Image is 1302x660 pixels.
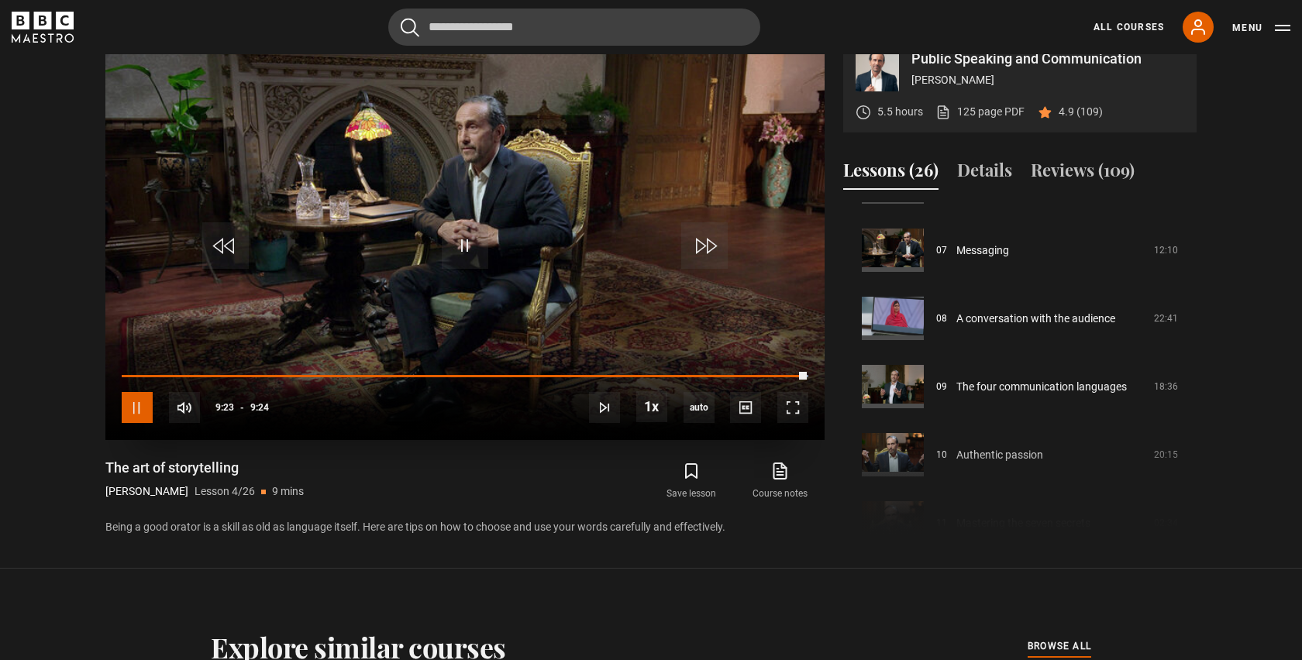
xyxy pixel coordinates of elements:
[1028,638,1091,654] span: browse all
[105,459,304,477] h1: The art of storytelling
[1028,638,1091,655] a: browse all
[956,311,1115,327] a: A conversation with the audience
[877,104,923,120] p: 5.5 hours
[195,483,255,500] p: Lesson 4/26
[589,392,620,423] button: Next Lesson
[272,483,304,500] p: 9 mins
[250,394,269,421] span: 9:24
[388,9,760,46] input: Search
[911,52,1184,66] p: Public Speaking and Communication
[956,242,1009,259] a: Messaging
[957,157,1012,190] button: Details
[169,392,200,423] button: Mute
[777,392,808,423] button: Fullscreen
[684,392,715,423] div: Current quality: 720p
[1232,20,1290,36] button: Toggle navigation
[911,72,1184,88] p: [PERSON_NAME]
[122,392,153,423] button: Pause
[956,379,1127,395] a: The four communication languages
[636,391,667,422] button: Playback Rate
[730,392,761,423] button: Captions
[105,519,825,535] p: Being a good orator is a skill as old as language itself. Here are tips on how to choose and use ...
[736,459,825,504] a: Course notes
[1094,20,1164,34] a: All Courses
[935,104,1025,120] a: 125 page PDF
[215,394,234,421] span: 9:23
[401,18,419,37] button: Submit the search query
[1059,104,1103,120] p: 4.9 (109)
[240,402,244,413] span: -
[684,392,715,423] span: auto
[12,12,74,43] svg: BBC Maestro
[843,157,939,190] button: Lessons (26)
[1031,157,1135,190] button: Reviews (109)
[105,483,188,500] p: [PERSON_NAME]
[647,459,735,504] button: Save lesson
[122,375,808,378] div: Progress Bar
[105,36,825,440] video-js: Video Player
